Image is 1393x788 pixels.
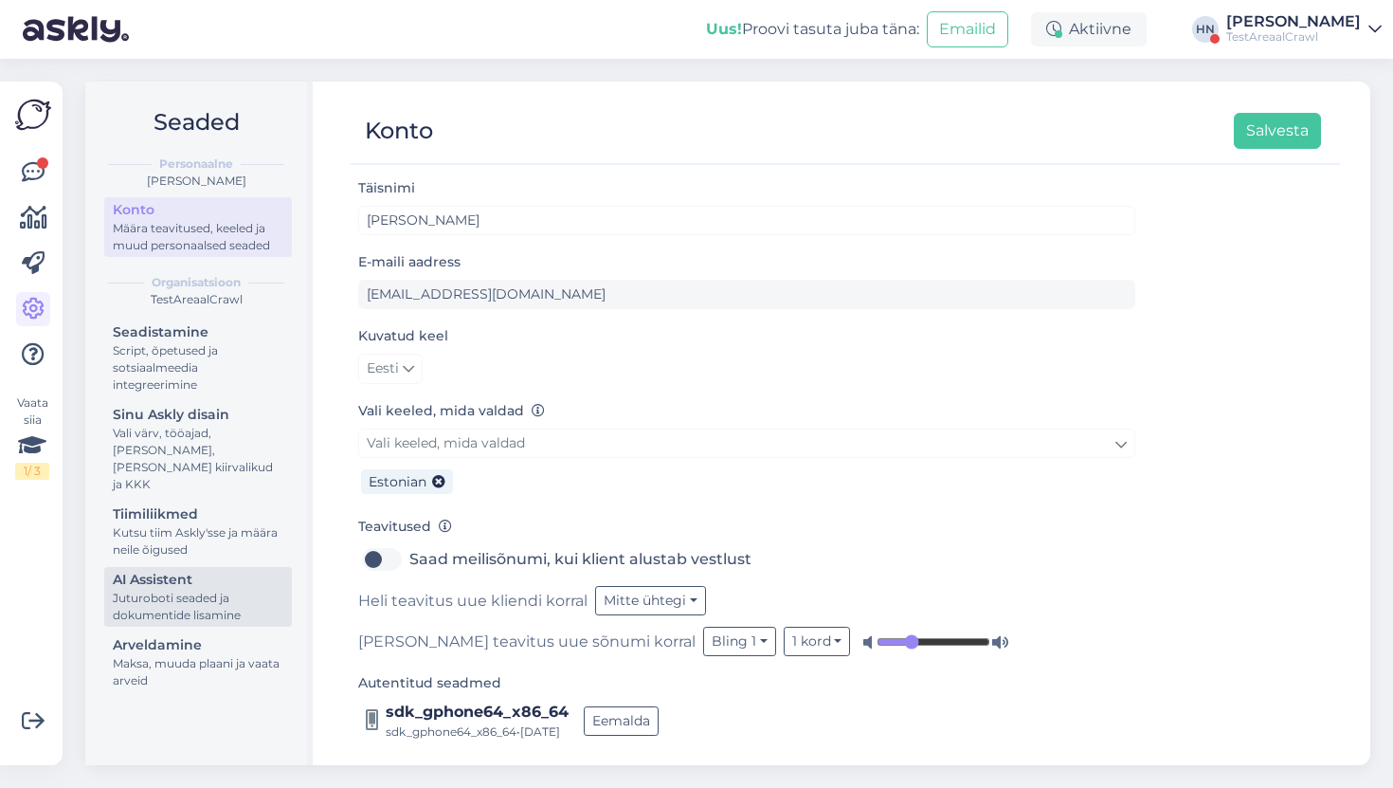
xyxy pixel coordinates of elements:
[358,252,461,272] label: E-maili aadress
[367,434,525,451] span: Vali keeled, mida valdad
[358,429,1135,458] a: Vali keeled, mida valdad
[113,405,283,425] div: Sinu Askly disain
[104,632,292,692] a: ArveldamineMaksa, muuda plaani ja vaata arveid
[703,627,776,656] button: Bling 1
[409,544,751,575] label: Saad meilisõnumi, kui klient alustab vestlust
[113,504,283,524] div: Tiimiliikmed
[358,401,545,421] label: Vali keeled, mida valdad
[104,402,292,496] a: Sinu Askly disainVali värv, tööajad, [PERSON_NAME], [PERSON_NAME] kiirvalikud ja KKK
[1031,12,1147,46] div: Aktiivne
[358,517,452,537] label: Teavitused
[706,20,742,38] b: Uus!
[358,673,501,693] label: Autentitud seadmed
[113,425,283,493] div: Vali värv, tööajad, [PERSON_NAME], [PERSON_NAME] kiirvalikud ja KKK
[15,463,49,480] div: 1 / 3
[358,326,448,346] label: Kuvatud keel
[113,635,283,655] div: Arveldamine
[104,320,292,396] a: SeadistamineScript, õpetused ja sotsiaalmeedia integreerimine
[100,291,292,308] div: TestAreaalCrawl
[927,11,1008,47] button: Emailid
[1226,14,1361,29] div: [PERSON_NAME]
[386,701,569,724] div: sdk_gphone64_x86_64
[369,473,426,490] span: Estonian
[113,524,283,559] div: Kutsu tiim Askly'sse ja määra neile õigused
[358,627,1135,656] div: [PERSON_NAME] teavitus uue sõnumi korral
[1226,14,1382,45] a: [PERSON_NAME]TestAreaalCrawl
[706,18,919,41] div: Proovi tasuta juba täna:
[100,173,292,190] div: [PERSON_NAME]
[784,627,851,656] button: 1 kord
[113,322,283,342] div: Seadistamine
[367,358,399,379] span: Eesti
[113,220,283,254] div: Määra teavitused, keeled ja muud personaalsed seaded
[1192,16,1219,43] div: HN
[358,280,1135,309] input: Sisesta e-maili aadress
[100,104,292,140] h2: Seaded
[159,156,233,173] b: Personaalne
[104,197,292,257] a: KontoMäära teavitused, keeled ja muud personaalsed seaded
[15,394,49,480] div: Vaata siia
[113,570,283,590] div: AI Assistent
[113,590,283,624] div: Juturoboti seaded ja dokumentide lisamine
[113,342,283,394] div: Script, õpetused ja sotsiaalmeedia integreerimine
[104,567,292,627] a: AI AssistentJuturoboti seaded ja dokumentide lisamine
[1226,29,1361,45] div: TestAreaalCrawl
[113,655,283,689] div: Maksa, muuda plaani ja vaata arveid
[358,206,1135,235] input: Sisesta nimi
[152,274,241,291] b: Organisatsioon
[104,502,292,561] a: TiimiliikmedKutsu tiim Askly'sse ja määra neile õigused
[358,586,1135,615] div: Heli teavitus uue kliendi korral
[386,724,569,741] div: sdk_gphone64_x86_64 • [DATE]
[584,706,659,736] button: Eemalda
[358,354,423,384] a: Eesti
[15,97,51,133] img: Askly Logo
[1234,113,1321,149] button: Salvesta
[365,113,433,149] div: Konto
[595,586,706,615] button: Mitte ühtegi
[113,200,283,220] div: Konto
[358,178,415,198] label: Täisnimi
